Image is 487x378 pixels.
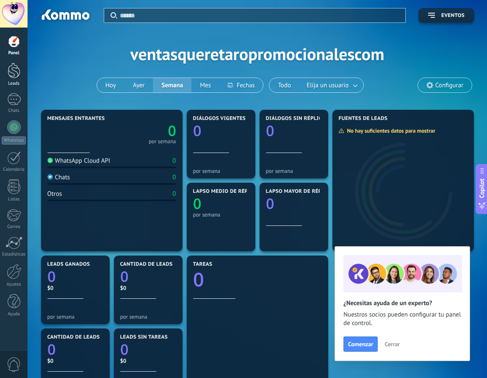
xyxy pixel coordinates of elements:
[47,267,103,286] a: 0
[153,78,191,92] button: Semana
[343,299,461,307] h2: ¿Necesitas ayuda de un experto?
[343,311,461,328] span: Nuestros socios pueden configurar tu panel de control.
[343,336,378,352] button: Comenzar
[193,116,246,122] span: Diálogos vigentes
[348,341,373,347] span: Comenzar
[193,211,249,218] div: por semana
[2,197,26,202] div: Listas
[381,338,404,350] button: Cerrar
[2,224,26,230] div: Correo
[47,357,103,364] div: $0
[338,127,441,134] div: No hay suficientes datos para mostrar
[193,194,201,213] text: 0
[47,157,111,165] div: WhatsApp Cloud API
[120,357,176,364] div: $0
[441,13,465,19] span: Eventos
[2,136,26,145] div: WhatsApp
[2,81,26,86] div: Leads
[193,267,322,292] a: 0
[2,167,26,172] div: Calendario
[47,339,55,359] text: 0
[266,121,274,140] text: 0
[193,121,201,140] text: 0
[191,78,219,92] button: Mes
[385,341,400,347] span: Cerrar
[339,116,388,122] span: Fuentes de leads
[120,339,128,359] text: 0
[120,314,176,320] div: por semana
[219,78,263,92] button: Fechas
[478,179,486,198] span: Copilot
[168,121,176,140] text: 0
[47,174,53,180] img: Chats
[193,189,260,195] span: Lapso medio de réplica
[47,158,53,163] img: WhatsApp Cloud API
[120,261,196,267] span: Cantidad de leads activos
[47,261,90,267] span: Leads ganados
[299,78,363,92] button: Elija un usuario
[193,168,249,174] div: por semana
[269,78,299,92] button: Todo
[120,339,176,359] a: 0
[418,8,474,23] button: Eventos
[2,50,26,56] div: Panel
[47,173,70,181] div: Chats
[120,267,128,286] text: 0
[149,139,176,144] div: por semana
[2,108,26,114] div: Chats
[120,284,176,292] div: $0
[172,173,176,181] div: 0
[266,194,274,213] text: 0
[47,190,62,198] div: Otros
[47,267,55,286] text: 0
[193,261,213,267] span: Tareas
[120,267,176,286] a: 0
[305,80,350,91] span: Elija un usuario
[172,157,176,165] div: 0
[47,339,103,359] a: 0
[125,78,153,92] button: Ayer
[266,116,326,122] span: Diálogos sin réplica
[47,334,128,340] span: Cantidad de leads perdidos
[47,284,103,292] div: $0
[112,121,176,140] a: 0
[120,334,168,340] span: Leads sin tareas
[47,314,103,320] div: por semana
[266,168,322,174] div: por semana
[97,78,125,92] button: Hoy
[193,267,204,292] text: 0
[172,190,176,198] div: 0
[266,189,333,195] span: Lapso mayor de réplica
[47,116,105,122] span: Mensajes entrantes
[2,252,26,257] div: Estadísticas
[2,311,26,317] div: Ayuda
[435,82,463,89] span: Configurar
[2,282,26,287] div: Ajustes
